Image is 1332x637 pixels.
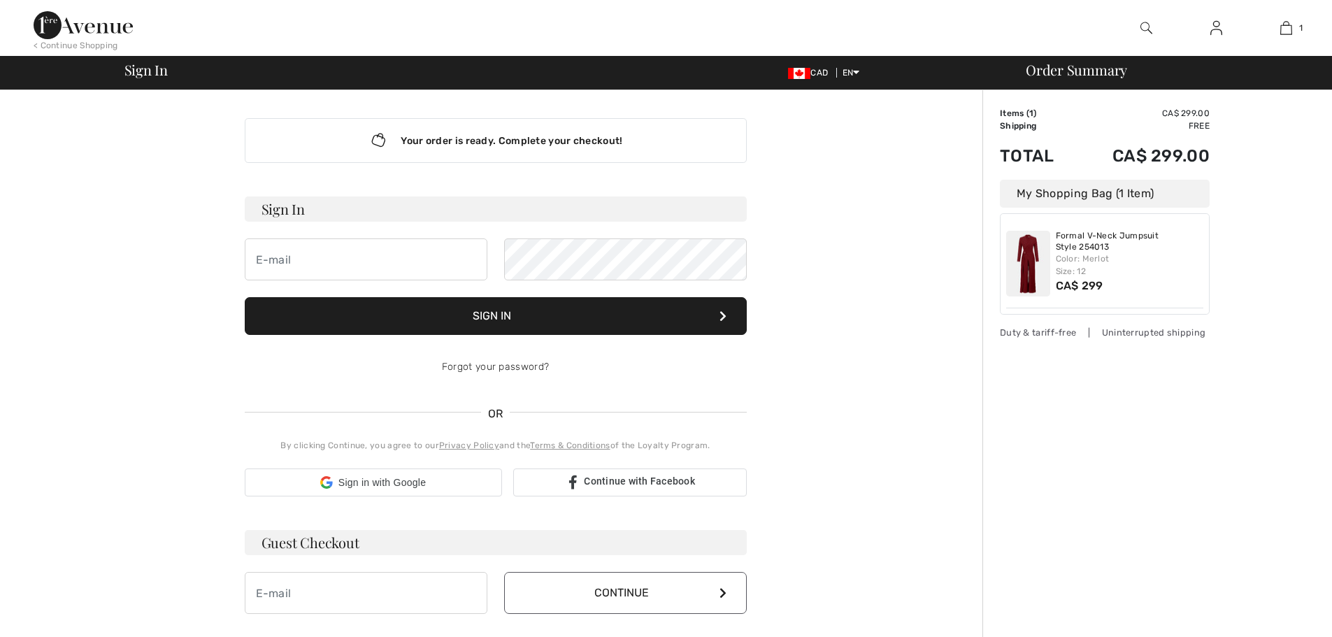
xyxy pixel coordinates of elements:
[584,475,695,487] span: Continue with Facebook
[843,68,860,78] span: EN
[1075,120,1210,132] td: Free
[1009,63,1324,77] div: Order Summary
[245,468,502,496] div: Sign in with Google
[439,441,499,450] a: Privacy Policy
[1056,279,1103,292] span: CA$ 299
[1056,252,1204,278] div: Color: Merlot Size: 12
[338,475,426,490] span: Sign in with Google
[245,196,747,222] h3: Sign In
[788,68,833,78] span: CAD
[1199,20,1233,37] a: Sign In
[1210,20,1222,36] img: My Info
[245,238,487,280] input: E-mail
[124,63,168,77] span: Sign In
[1000,326,1210,339] div: Duty & tariff-free | Uninterrupted shipping
[34,39,118,52] div: < Continue Shopping
[1075,107,1210,120] td: CA$ 299.00
[245,572,487,614] input: E-mail
[1280,20,1292,36] img: My Bag
[1000,107,1075,120] td: Items ( )
[245,439,747,452] div: By clicking Continue, you agree to our and the of the Loyalty Program.
[245,297,747,335] button: Sign In
[1056,231,1204,252] a: Formal V-Neck Jumpsuit Style 254013
[1140,20,1152,36] img: search the website
[513,468,747,496] a: Continue with Facebook
[1000,180,1210,208] div: My Shopping Bag (1 Item)
[1252,20,1320,36] a: 1
[245,118,747,163] div: Your order is ready. Complete your checkout!
[1299,22,1303,34] span: 1
[245,530,747,555] h3: Guest Checkout
[34,11,133,39] img: 1ère Avenue
[1029,108,1033,118] span: 1
[442,361,549,373] a: Forgot your password?
[1000,132,1075,180] td: Total
[1075,132,1210,180] td: CA$ 299.00
[530,441,610,450] a: Terms & Conditions
[788,68,810,79] img: Canadian Dollar
[504,572,747,614] button: Continue
[1006,231,1050,296] img: Formal V-Neck Jumpsuit Style 254013
[1000,120,1075,132] td: Shipping
[481,406,510,422] span: OR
